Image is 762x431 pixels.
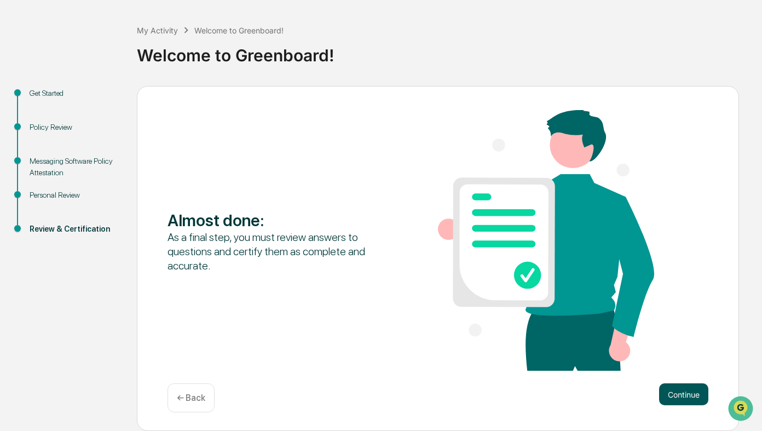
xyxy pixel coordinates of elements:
[30,189,119,201] div: Personal Review
[30,122,119,133] div: Policy Review
[30,88,119,99] div: Get Started
[77,185,132,194] a: Powered byPylon
[727,395,757,424] iframe: Open customer support
[11,23,199,41] p: How can we help?
[109,186,132,194] span: Pylon
[30,223,119,235] div: Review & Certification
[30,156,119,179] div: Messaging Software Policy Attestation
[168,230,384,273] div: As a final step, you must review answers to questions and certify them as complete and accurate.
[7,134,75,153] a: 🖐️Preclearance
[22,138,71,149] span: Preclearance
[177,393,205,403] p: ← Back
[186,87,199,100] button: Start new chat
[659,383,708,405] button: Continue
[11,84,31,104] img: 1746055101610-c473b297-6a78-478c-a979-82029cc54cd1
[75,134,140,153] a: 🗄️Attestations
[137,37,757,65] div: Welcome to Greenboard!
[22,159,69,170] span: Data Lookup
[79,139,88,148] div: 🗄️
[438,110,654,371] img: Almost done
[37,84,180,95] div: Start new chat
[137,26,178,35] div: My Activity
[37,95,138,104] div: We're available if you need us!
[90,138,136,149] span: Attestations
[168,210,384,230] div: Almost done :
[11,160,20,169] div: 🔎
[11,139,20,148] div: 🖐️
[194,26,284,35] div: Welcome to Greenboard!
[7,154,73,174] a: 🔎Data Lookup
